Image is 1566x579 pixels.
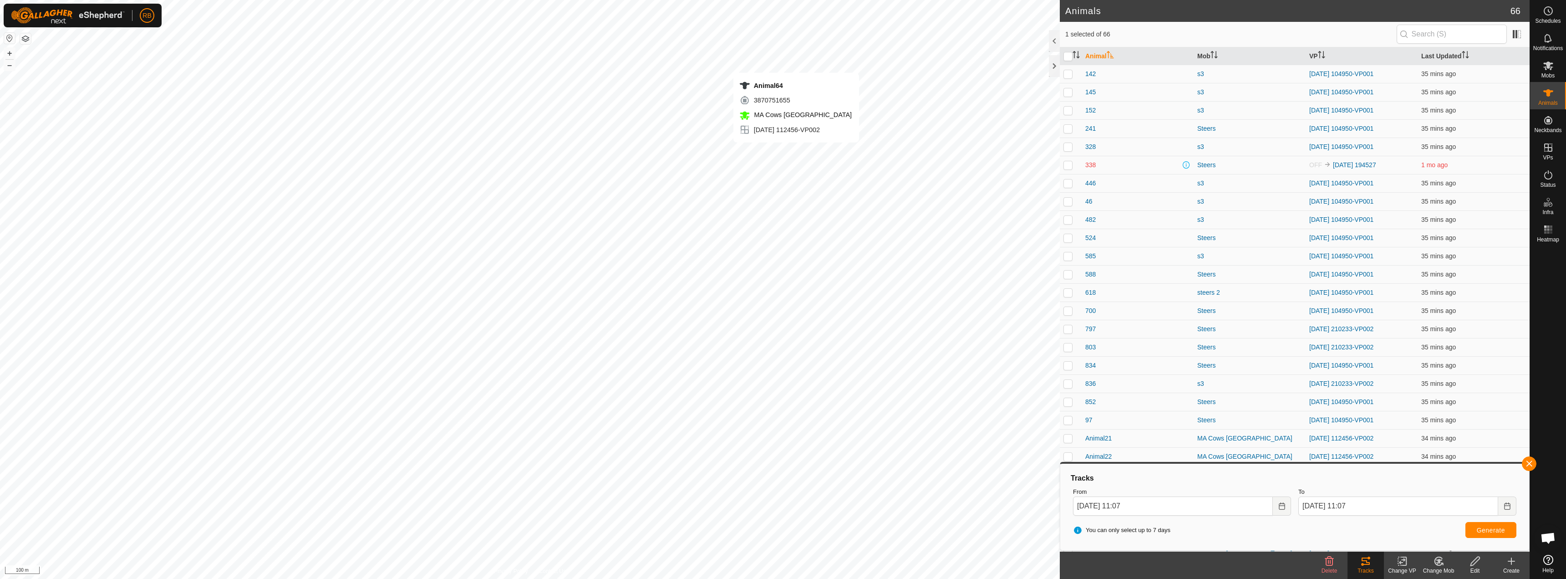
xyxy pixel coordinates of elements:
a: [DATE] 104950-VP001 [1309,70,1373,77]
a: [DATE] 104950-VP001 [1309,198,1373,205]
a: [DATE] 210233-VP002 [1309,343,1373,351]
span: 17 Sept 2025, 10:33 am [1421,70,1456,77]
span: 588 [1085,270,1096,279]
div: [DATE] 112456-VP002 [739,124,852,135]
div: Change VP [1384,567,1420,575]
span: 17 Sept 2025, 10:33 am [1421,143,1456,150]
p-sorticon: Activate to sort [1073,52,1080,60]
span: 142 [1085,69,1096,79]
div: s3 [1197,142,1302,152]
div: s3 [1197,69,1302,79]
div: Steers [1197,361,1302,370]
div: Steers [1197,270,1302,279]
div: Steers [1197,397,1302,407]
th: VP [1306,47,1418,65]
a: [DATE] 104950-VP001 [1309,362,1373,369]
div: Create [1493,567,1530,575]
a: [DATE] 112456-VP002 [1309,544,1373,551]
span: Schedules [1535,18,1561,24]
th: Mob [1194,47,1306,65]
span: 803 [1085,343,1096,352]
a: Privacy Policy [494,567,528,575]
div: s3 [1197,379,1302,389]
p-sorticon: Activate to sort [1318,52,1325,60]
span: 482 [1085,215,1096,225]
div: Tracks [1347,567,1384,575]
a: [DATE] 104950-VP001 [1309,88,1373,96]
span: 797 [1085,324,1096,334]
button: Reset Map [4,33,15,44]
div: s3 [1197,251,1302,261]
p-sorticon: Activate to sort [1462,52,1469,60]
img: Gallagher Logo [11,7,125,24]
span: Neckbands [1534,128,1561,133]
a: [DATE] 104950-VP001 [1309,398,1373,405]
a: [DATE] 104950-VP001 [1309,216,1373,223]
div: Edit [1457,567,1493,575]
div: Steers [1197,306,1302,316]
button: – [4,60,15,71]
span: 152 [1085,106,1096,115]
span: 338 [1085,160,1096,170]
span: Heatmap [1537,237,1559,242]
span: 852 [1085,397,1096,407]
span: 17 Sept 2025, 10:33 am [1421,216,1456,223]
div: steers 2 [1197,288,1302,297]
a: [DATE] 112456-VP002 [1309,453,1373,460]
span: 17 Sept 2025, 10:33 am [1421,307,1456,314]
div: Steers [1197,324,1302,334]
p-sorticon: Activate to sort [1107,52,1114,60]
span: 17 Sept 2025, 10:33 am [1421,179,1456,187]
a: [DATE] 194527 [1333,161,1376,169]
span: 145 [1085,87,1096,97]
a: [DATE] 104950-VP001 [1309,125,1373,132]
span: 700 [1085,306,1096,316]
a: Contact Us [539,567,566,575]
button: Choose Date [1273,497,1291,516]
input: Search (S) [1397,25,1507,44]
span: 524 [1085,233,1096,243]
a: Help [1530,551,1566,577]
div: MA Cows [GEOGRAPHIC_DATA] [1197,452,1302,461]
a: [DATE] 104950-VP001 [1309,271,1373,278]
button: Map Layers [20,33,31,44]
span: 17 Sept 2025, 10:33 am [1421,416,1456,424]
span: 97 [1085,415,1093,425]
span: Animal21 [1085,434,1112,443]
button: + [4,48,15,59]
span: 46 [1085,197,1093,206]
label: To [1298,487,1516,497]
div: Steers [1197,415,1302,425]
span: 17 Sept 2025, 10:34 am [1421,435,1456,442]
span: 17 Sept 2025, 10:33 am [1421,88,1456,96]
span: Infra [1542,210,1553,215]
img: to [1324,161,1331,168]
a: [DATE] 104950-VP001 [1309,252,1373,260]
span: 17 Sept 2025, 10:33 am [1421,198,1456,205]
span: 17 Sept 2025, 10:33 am [1421,544,1456,551]
th: Animal [1082,47,1194,65]
span: 66 [1510,4,1520,18]
span: 328 [1085,142,1096,152]
span: OFF [1309,161,1322,169]
span: 17 Sept 2025, 10:33 am [1421,252,1456,260]
div: 3870751655 [739,95,852,106]
span: Notifications [1533,46,1563,51]
span: Animals [1538,100,1558,106]
a: [DATE] 104950-VP001 [1309,416,1373,424]
span: VPs [1543,155,1553,160]
div: s3 [1197,197,1302,206]
div: Steers [1197,233,1302,243]
div: Change Mob [1420,567,1457,575]
span: 1 selected of 66 [1065,30,1397,39]
span: MA Cows [GEOGRAPHIC_DATA] [752,111,852,118]
span: 17 Sept 2025, 10:33 am [1421,362,1456,369]
div: s3 [1197,87,1302,97]
div: Steers [1197,343,1302,352]
div: Tracks [1069,473,1520,484]
span: 17 Sept 2025, 10:33 am [1421,271,1456,278]
span: 585 [1085,251,1096,261]
div: Animal64 [739,80,852,91]
span: 27 July 2025, 9:03 am [1421,161,1448,169]
span: Status [1540,182,1556,188]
